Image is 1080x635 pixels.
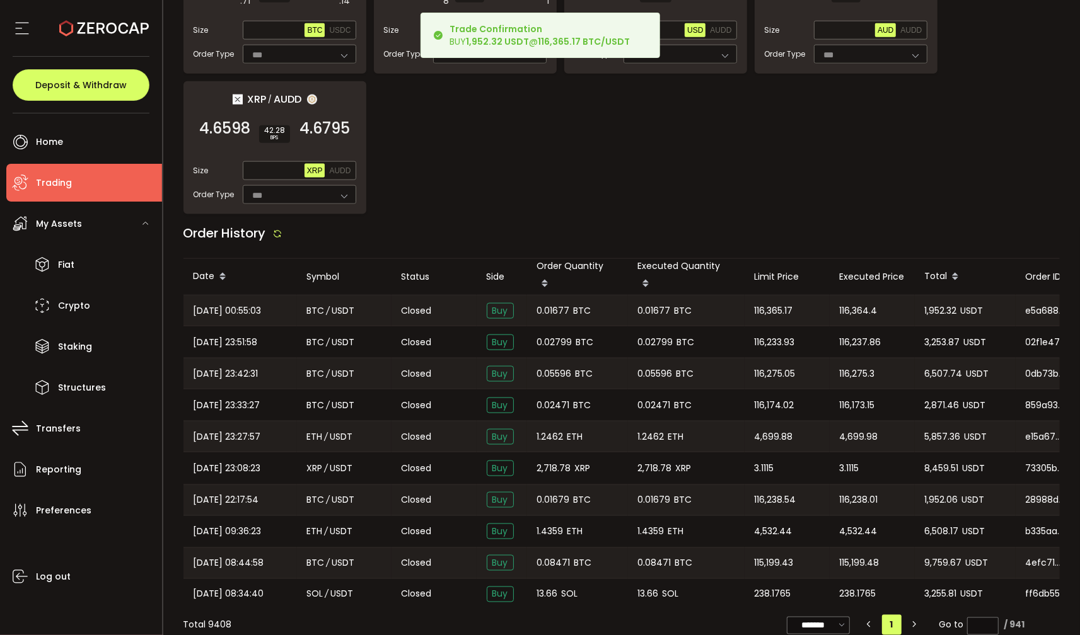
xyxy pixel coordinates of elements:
[307,461,323,476] span: XRP
[194,49,235,60] span: Order Type
[575,461,591,476] span: XRP
[685,23,705,37] button: USD
[710,26,731,35] span: AUDD
[36,133,63,151] span: Home
[755,304,793,318] span: 116,365.17
[58,338,92,356] span: Staking
[675,304,692,318] span: BTC
[967,367,989,381] span: USDT
[1026,430,1066,443] span: e15a6775-ac91-463e-9b5b-12fad54c7400
[325,430,328,444] em: /
[327,335,330,350] em: /
[487,366,514,382] span: Buy
[925,398,960,413] span: 2,871.46
[576,335,594,350] span: BTC
[668,524,684,539] span: ETH
[274,91,302,107] span: AUDD
[755,556,794,570] span: 115,199.43
[36,568,71,586] span: Log out
[676,461,692,476] span: XRP
[307,398,325,413] span: BTC
[898,23,924,37] button: AUDD
[675,493,692,507] span: BTC
[755,335,795,350] span: 116,233.93
[638,367,673,381] span: 0.05596
[194,430,261,444] span: [DATE] 23:27:57
[925,524,959,539] span: 6,508.17
[329,26,351,35] span: USDC
[194,556,264,570] span: [DATE] 08:44:58
[194,335,258,350] span: [DATE] 23:51:58
[194,25,209,36] span: Size
[840,367,875,381] span: 116,275.3
[765,25,780,36] span: Size
[330,524,353,539] span: USDT
[1026,399,1066,412] span: 859a931c-8e77-4dd4-bcce-08e613b9b784
[264,134,285,142] i: BPS
[307,94,317,105] img: zuPXiwguUFiBOIQyqLOiXsnnNitlx7q4LCwEbLHADjIpTka+Lip0HH8D0VTrd02z+wEAAAAASUVORK5CYII=
[638,461,672,476] span: 2,718.78
[687,26,703,35] span: USD
[840,461,859,476] span: 3.1115
[332,493,355,507] span: USDT
[307,166,323,175] span: XRP
[574,398,591,413] span: BTC
[194,189,235,200] span: Order Type
[305,23,325,37] button: BTC
[537,461,571,476] span: 2,718.78
[830,270,915,284] div: Executed Price
[638,430,665,444] span: 1.2462
[1017,575,1080,635] iframe: Chat Widget
[537,556,571,570] span: 0.08471
[840,335,881,350] span: 116,237.86
[327,556,330,570] em: /
[307,524,323,539] span: ETH
[755,493,796,507] span: 116,238.54
[487,429,514,445] span: Buy
[307,556,325,570] span: BTC
[307,587,323,602] span: SOL
[194,587,264,602] span: [DATE] 08:34:40
[1026,304,1066,317] span: e5a6889c-7b09-4f64-887a-a6caee5d055a
[875,23,896,37] button: AUD
[402,493,432,506] span: Closed
[676,367,694,381] span: BTC
[574,556,592,570] span: BTC
[755,461,774,476] span: 3.1115
[384,25,399,36] span: Size
[537,493,570,507] span: 0.01679
[402,462,432,475] span: Closed
[194,493,259,507] span: [DATE] 22:17:54
[537,398,570,413] span: 0.02471
[576,367,593,381] span: BTC
[537,587,558,602] span: 13.66
[574,304,591,318] span: BTC
[487,461,514,476] span: Buy
[638,398,671,413] span: 0.02471
[35,81,127,89] span: Deposit & Withdraw
[487,586,514,602] span: Buy
[487,523,514,539] span: Buy
[58,256,74,274] span: Fiat
[840,587,876,602] span: 238.1765
[963,398,986,413] span: USDT
[325,524,328,539] em: /
[878,26,893,35] span: AUD
[574,493,591,507] span: BTC
[963,461,985,476] span: USDT
[402,304,432,317] span: Closed
[194,461,261,476] span: [DATE] 23:08:23
[840,524,878,539] span: 4,532.44
[450,23,630,48] div: BUY @
[487,492,514,508] span: Buy
[194,524,262,539] span: [DATE] 09:36:23
[638,587,659,602] span: 13.66
[58,379,106,397] span: Structures
[332,367,355,381] span: USDT
[966,556,989,570] span: USDT
[332,304,355,318] span: USDT
[925,493,958,507] span: 1,952.06
[402,367,432,380] span: Closed
[269,94,272,105] em: /
[384,49,425,60] span: Order Type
